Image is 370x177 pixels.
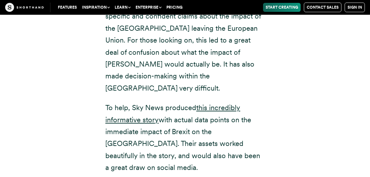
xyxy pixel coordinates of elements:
a: Start Creating [263,3,301,12]
p: To help, Sky News produced with actual data points on the immediate impact of Brexit on the [GEOG... [105,102,265,173]
button: Enterprise [133,3,164,12]
a: Sign in [345,3,365,12]
a: this incredibly informative story [105,103,240,124]
a: Features [55,3,79,12]
button: Inspiration [79,3,112,12]
img: The Craft [5,3,44,12]
button: Learn [112,3,133,12]
a: Pricing [164,3,185,12]
a: Contact Sales [304,3,341,12]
